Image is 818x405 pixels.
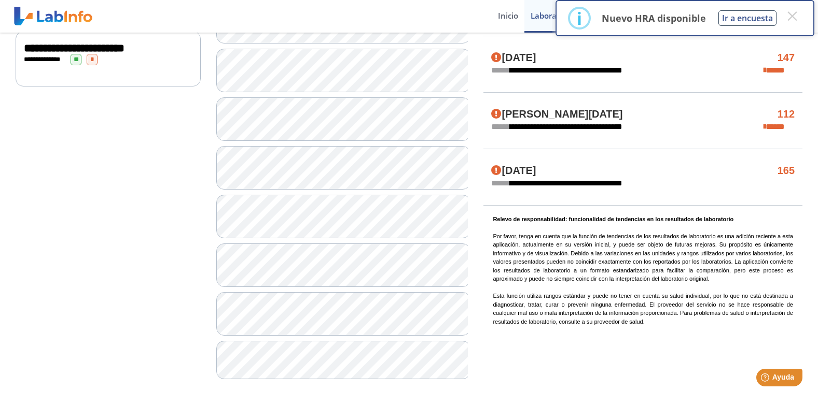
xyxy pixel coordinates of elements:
p: Nuevo HRA disponible [602,12,706,24]
b: Relevo de responsabilidad: funcionalidad de tendencias en los resultados de laboratorio [493,216,733,222]
button: Close this dialog [783,7,801,25]
h4: [PERSON_NAME][DATE] [491,108,622,121]
h4: [DATE] [491,52,536,64]
h4: [DATE] [491,165,536,177]
h4: 147 [778,52,795,64]
iframe: Help widget launcher [726,365,807,394]
h4: 112 [778,108,795,121]
button: Ir a encuesta [718,10,777,26]
p: Por favor, tenga en cuenta que la función de tendencias de los resultados de laboratorio es una a... [493,215,793,326]
div: i [577,9,582,27]
h4: 165 [778,165,795,177]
